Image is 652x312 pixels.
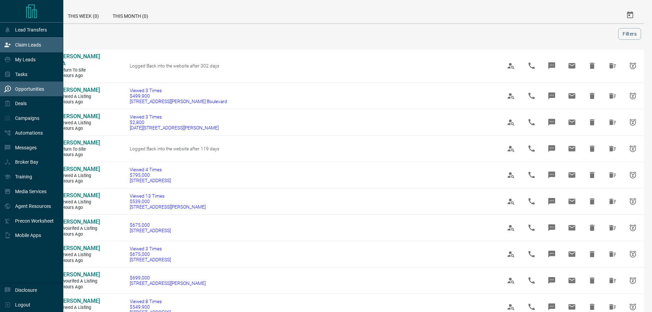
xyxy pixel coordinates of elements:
[503,272,519,289] span: View Profile
[59,219,100,225] span: [PERSON_NAME]
[59,298,100,305] a: [PERSON_NAME]
[544,272,560,289] span: Message
[130,178,171,183] span: [STREET_ADDRESS]
[523,246,540,262] span: Call
[604,246,621,262] span: Hide All from Petti
[625,114,641,130] span: Snooze
[59,152,100,158] span: 4 hours ago
[59,199,100,205] span: Viewed a Listing
[604,88,621,104] span: Hide All from Rubin Hind
[59,113,100,120] span: [PERSON_NAME]
[503,58,519,74] span: View Profile
[59,271,100,278] span: [PERSON_NAME]
[503,88,519,104] span: View Profile
[503,220,519,236] span: View Profile
[564,193,580,210] span: Email
[130,222,171,233] a: $675,000[STREET_ADDRESS]
[523,114,540,130] span: Call
[625,272,641,289] span: Snooze
[503,114,519,130] span: View Profile
[130,257,171,262] span: [STREET_ADDRESS]
[564,140,580,157] span: Email
[130,88,227,93] span: Viewed 3 Times
[625,58,641,74] span: Snooze
[130,222,171,228] span: $675,000
[544,114,560,130] span: Message
[604,167,621,183] span: Hide All from Petti
[604,114,621,130] span: Hide All from Rubin Hind
[523,167,540,183] span: Call
[59,166,100,172] span: [PERSON_NAME]
[584,167,600,183] span: Hide
[59,67,100,73] span: Return to Site
[59,53,100,67] a: [PERSON_NAME] CA
[130,251,171,257] span: $675,000
[523,88,540,104] span: Call
[544,246,560,262] span: Message
[130,275,206,280] span: $699,000
[59,192,100,199] span: [PERSON_NAME]
[584,246,600,262] span: Hide
[59,113,100,120] a: [PERSON_NAME]
[106,7,155,23] div: This Month (0)
[130,246,171,251] span: Viewed 3 Times
[59,232,100,237] span: 5 hours ago
[625,88,641,104] span: Snooze
[130,193,206,199] span: Viewed 13 Times
[130,275,206,286] a: $699,000[STREET_ADDRESS][PERSON_NAME]
[564,272,580,289] span: Email
[625,140,641,157] span: Snooze
[59,99,100,105] span: 4 hours ago
[130,246,171,262] a: Viewed 3 Times$675,000[STREET_ADDRESS]
[59,205,100,211] span: 5 hours ago
[503,167,519,183] span: View Profile
[130,172,171,178] span: $795,000
[625,220,641,236] span: Snooze
[544,193,560,210] span: Message
[59,298,100,304] span: [PERSON_NAME]
[59,226,100,232] span: Favourited a Listing
[130,193,206,210] a: Viewed 13 Times$539,000[STREET_ADDRESS][PERSON_NAME]
[130,204,206,210] span: [STREET_ADDRESS][PERSON_NAME]
[130,167,171,183] a: Viewed 4 Times$795,000[STREET_ADDRESS]
[564,88,580,104] span: Email
[59,139,100,147] a: [PERSON_NAME]
[584,88,600,104] span: Hide
[564,220,580,236] span: Email
[130,88,227,104] a: Viewed 3 Times$499,900[STREET_ADDRESS][PERSON_NAME] Boulevard
[584,272,600,289] span: Hide
[523,193,540,210] span: Call
[584,220,600,236] span: Hide
[59,87,100,93] span: [PERSON_NAME]
[130,114,219,130] a: Viewed 3 Times$2,800[DATE][STREET_ADDRESS][PERSON_NAME]
[59,87,100,94] a: [PERSON_NAME]
[503,246,519,262] span: View Profile
[59,173,100,179] span: Viewed a Listing
[59,166,100,173] a: [PERSON_NAME]
[130,93,227,99] span: $499,900
[564,58,580,74] span: Email
[59,120,100,126] span: Viewed a Listing
[130,146,219,151] span: Logged Back into the website after 119 days
[59,305,100,311] span: Viewed a Listing
[59,245,100,251] span: [PERSON_NAME]
[544,220,560,236] span: Message
[564,246,580,262] span: Email
[523,272,540,289] span: Call
[584,114,600,130] span: Hide
[59,192,100,199] a: [PERSON_NAME]
[130,114,219,120] span: Viewed 3 Times
[130,99,227,104] span: [STREET_ADDRESS][PERSON_NAME] Boulevard
[625,167,641,183] span: Snooze
[604,193,621,210] span: Hide All from Petti
[130,63,219,68] span: Logged Back into the website after 302 days
[604,140,621,157] span: Hide All from Gracia Mboko
[130,199,206,204] span: $539,000
[503,140,519,157] span: View Profile
[130,280,206,286] span: [STREET_ADDRESS][PERSON_NAME]
[59,126,100,132] span: 4 hours ago
[130,299,171,304] span: Viewed 8 Times
[544,167,560,183] span: Message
